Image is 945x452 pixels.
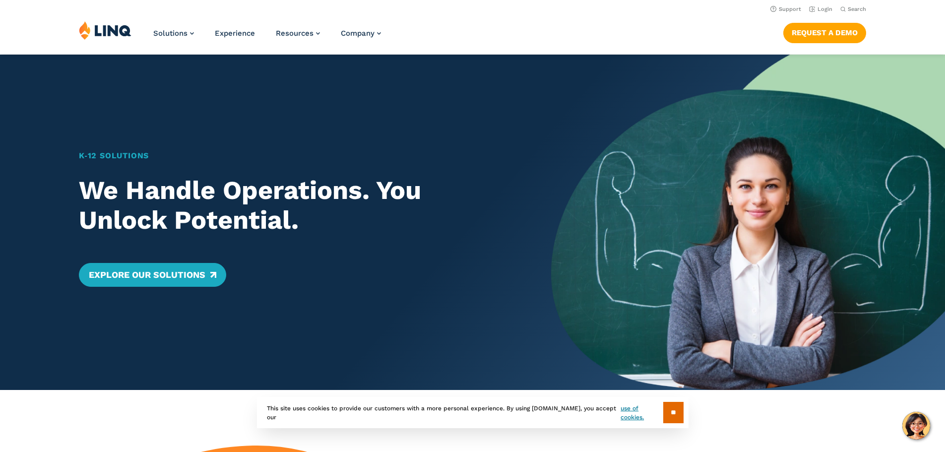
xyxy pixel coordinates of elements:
[215,29,255,38] a: Experience
[153,21,381,54] nav: Primary Navigation
[257,397,689,428] div: This site uses cookies to provide our customers with a more personal experience. By using [DOMAIN...
[153,29,194,38] a: Solutions
[809,6,832,12] a: Login
[276,29,320,38] a: Resources
[79,176,513,235] h2: We Handle Operations. You Unlock Potential.
[341,29,375,38] span: Company
[783,21,866,43] nav: Button Navigation
[783,23,866,43] a: Request a Demo
[551,55,945,390] img: Home Banner
[770,6,801,12] a: Support
[341,29,381,38] a: Company
[840,5,866,13] button: Open Search Bar
[153,29,188,38] span: Solutions
[79,21,131,40] img: LINQ | K‑12 Software
[79,150,513,162] h1: K‑12 Solutions
[79,263,226,287] a: Explore Our Solutions
[848,6,866,12] span: Search
[276,29,314,38] span: Resources
[902,412,930,440] button: Hello, have a question? Let’s chat.
[621,404,663,422] a: use of cookies.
